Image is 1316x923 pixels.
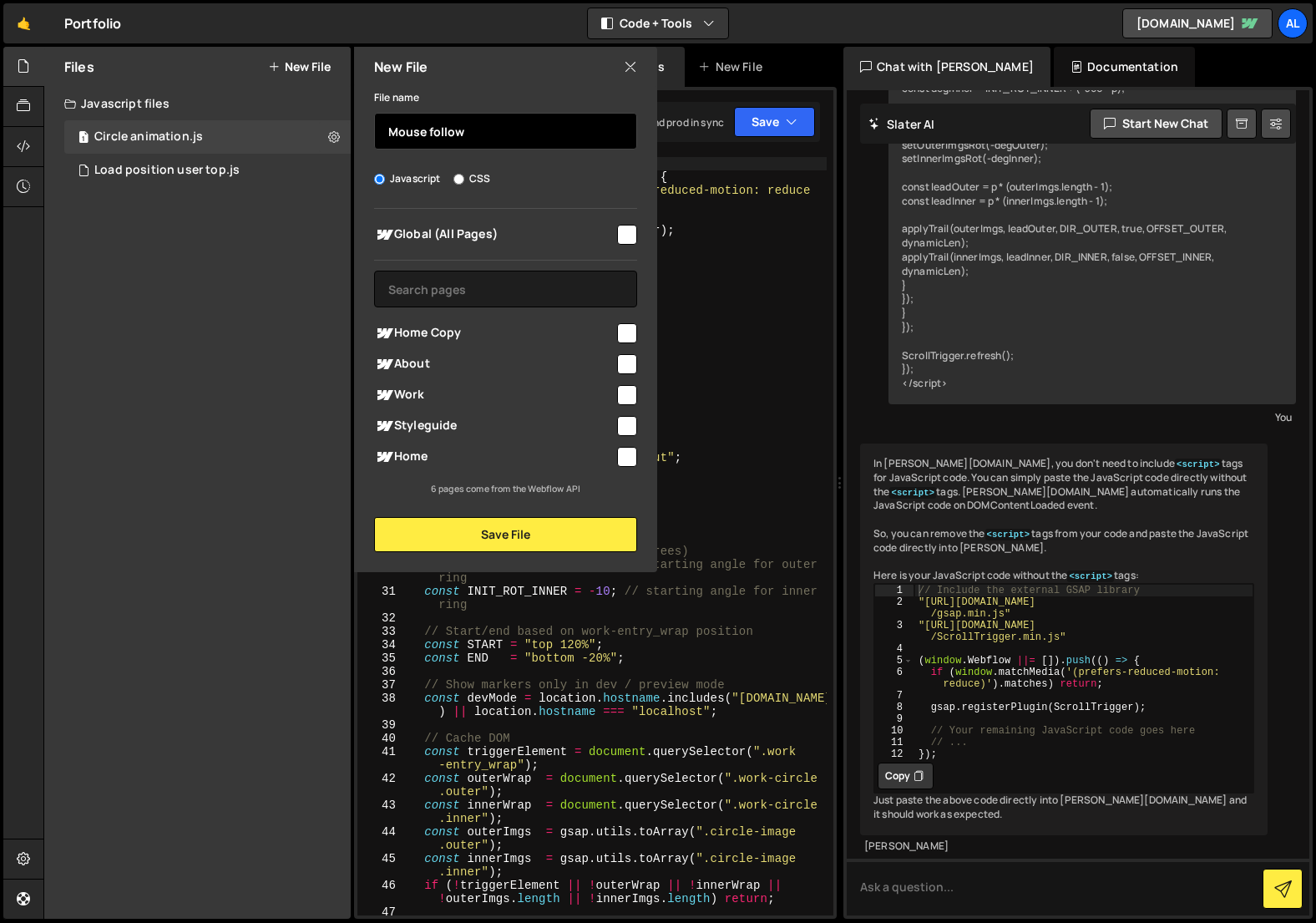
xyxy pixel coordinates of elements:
[860,444,1268,835] div: In [PERSON_NAME][DOMAIN_NAME], you don't need to include tags for JavaScript code. You can simply...
[875,667,914,690] div: 6
[357,718,407,732] div: 39
[374,113,637,150] input: Name
[374,447,615,467] span: Home
[357,772,407,799] div: 42
[374,174,385,185] input: Javascript
[374,354,615,374] span: About
[357,732,407,745] div: 40
[1090,109,1222,139] button: Start new chat
[64,120,351,154] div: 16520/44831.js
[1278,8,1308,38] a: Al
[875,713,914,725] div: 9
[1054,47,1195,87] div: Documentation
[374,385,615,405] span: Work
[357,611,407,625] div: 32
[374,170,441,187] label: Javascript
[268,60,331,74] button: New File
[875,585,914,596] div: 1
[875,748,914,760] div: 12
[431,483,580,494] small: 6 pages come from the Webflow API
[94,163,240,178] div: Load position user top.js
[453,174,464,185] input: CSS
[875,655,914,667] div: 5
[875,596,914,620] div: 2
[875,702,914,713] div: 8
[357,665,407,678] div: 36
[1122,8,1273,38] a: [DOMAIN_NAME]
[698,58,768,75] div: New File
[64,13,121,33] div: Portfolio
[357,652,407,665] div: 35
[374,323,615,343] span: Home Copy
[875,725,914,737] div: 10
[357,585,407,611] div: 31
[64,58,94,76] h2: Files
[3,3,44,43] a: 🤙
[64,154,351,187] div: 16520/44834.js
[875,737,914,748] div: 11
[1067,571,1114,582] code: <script>
[889,487,936,499] code: <script>
[44,87,351,120] div: Javascript files
[357,678,407,692] div: 37
[985,529,1032,540] code: <script>
[868,116,935,132] h2: Slater AI
[374,89,419,106] label: File name
[357,825,407,852] div: 44
[374,271,637,307] input: Search pages
[94,129,203,145] div: Circle animation.js
[878,763,934,789] button: Copy
[875,620,914,643] div: 3
[453,170,490,187] label: CSS
[357,852,407,879] div: 45
[374,58,428,76] h2: New File
[374,225,615,245] span: Global (All Pages)
[1175,459,1222,470] code: <script>
[357,638,407,652] div: 34
[357,745,407,772] div: 41
[843,47,1050,87] div: Chat with [PERSON_NAME]
[588,8,728,38] button: Code + Tools
[875,690,914,702] div: 7
[374,416,615,436] span: Styleguide
[893,408,1292,426] div: You
[610,115,724,129] div: Dev and prod in sync
[357,799,407,825] div: 43
[357,879,407,905] div: 46
[374,517,637,552] button: Save File
[78,132,89,145] span: 1
[357,692,407,718] div: 38
[357,905,407,919] div: 47
[734,107,815,137] button: Save
[357,625,407,638] div: 33
[875,643,914,655] div: 4
[864,839,1263,854] div: [PERSON_NAME]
